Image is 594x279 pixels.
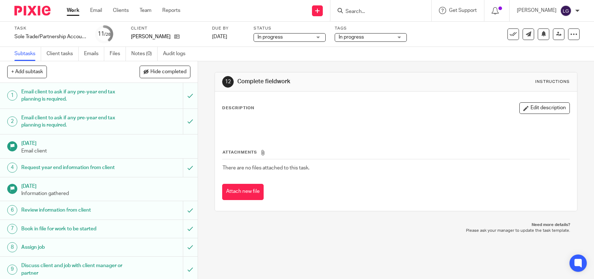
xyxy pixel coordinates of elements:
[223,150,257,154] span: Attachments
[7,224,17,234] div: 7
[222,184,264,200] button: Attach new file
[140,7,151,14] a: Team
[449,8,477,13] span: Get Support
[131,33,171,40] p: [PERSON_NAME]
[162,7,180,14] a: Reports
[21,138,190,147] h1: [DATE]
[7,242,17,252] div: 8
[21,260,124,279] h1: Discuss client and job with client manager or partner
[21,205,124,216] h1: Review information from client
[7,265,17,275] div: 9
[517,7,556,14] p: [PERSON_NAME]
[67,7,79,14] a: Work
[140,66,190,78] button: Hide completed
[535,79,570,85] div: Instructions
[21,223,124,234] h1: Book in file for work to be started
[258,35,283,40] span: In progress
[104,32,111,36] small: /28
[150,69,186,75] span: Hide completed
[212,26,245,31] label: Due by
[21,112,124,131] h1: Email client to ask if any pre-year end tax planning is required.
[222,105,254,111] p: Description
[7,163,17,173] div: 4
[237,78,411,85] h1: Complete fieldwork
[7,90,17,101] div: 1
[335,26,407,31] label: Tags
[339,35,364,40] span: In progress
[21,190,190,197] p: Information gathered
[21,87,124,105] h1: Email client to ask if any pre-year end tax planning is required.
[7,116,17,127] div: 2
[222,228,571,234] p: Please ask your manager to update the task template.
[110,47,126,61] a: Files
[131,47,158,61] a: Notes (0)
[84,47,104,61] a: Emails
[21,242,124,253] h1: Assign job
[254,26,326,31] label: Status
[21,162,124,173] h1: Request year end information from client
[14,6,50,15] img: Pixie
[212,34,227,39] span: [DATE]
[14,33,87,40] div: Sole Trade/Partnership Accounts
[222,222,571,228] p: Need more details?
[7,66,47,78] button: + Add subtask
[7,205,17,215] div: 6
[519,102,570,114] button: Edit description
[560,5,572,17] img: svg%3E
[345,9,410,15] input: Search
[21,147,190,155] p: Email client
[90,7,102,14] a: Email
[47,47,79,61] a: Client tasks
[113,7,129,14] a: Clients
[131,26,203,31] label: Client
[14,47,41,61] a: Subtasks
[163,47,191,61] a: Audit logs
[98,30,111,38] div: 11
[21,181,190,190] h1: [DATE]
[223,165,309,170] span: There are no files attached to this task.
[222,76,234,88] div: 12
[14,26,87,31] label: Task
